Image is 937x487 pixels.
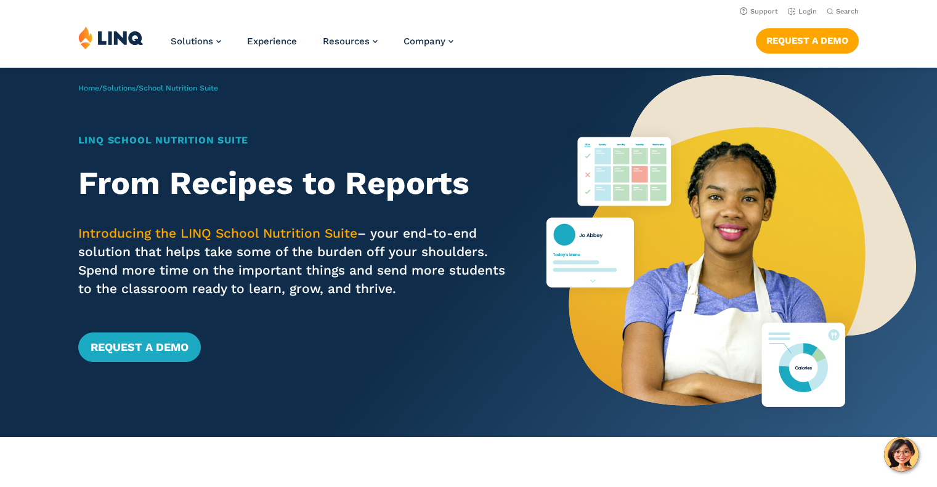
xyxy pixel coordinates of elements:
span: Company [404,36,445,47]
h2: From Recipes to Reports [78,165,509,202]
button: Hello, have a question? Let’s chat. [884,437,919,472]
a: Resources [323,36,378,47]
nav: Primary Navigation [171,26,453,66]
span: Introducing the LINQ School Nutrition Suite [78,225,357,241]
img: LINQ | K‑12 Software [78,26,144,49]
a: Solutions [102,84,136,92]
a: Request a Demo [756,28,859,53]
span: School Nutrition Suite [139,84,218,92]
a: Experience [247,36,297,47]
a: Solutions [171,36,221,47]
a: Request a Demo [78,332,201,362]
nav: Button Navigation [756,26,859,53]
p: – your end-to-end solution that helps take some of the burden off your shoulders. Spend more time... [78,224,509,298]
a: Company [404,36,453,47]
h1: LINQ School Nutrition Suite [78,133,509,148]
img: Nutrition Suite Launch [546,68,916,437]
span: Resources [323,36,370,47]
a: Login [788,7,817,15]
a: Support [740,7,778,15]
span: Search [836,7,859,15]
span: / / [78,84,218,92]
span: Solutions [171,36,213,47]
button: Open Search Bar [827,7,859,16]
a: Home [78,84,99,92]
